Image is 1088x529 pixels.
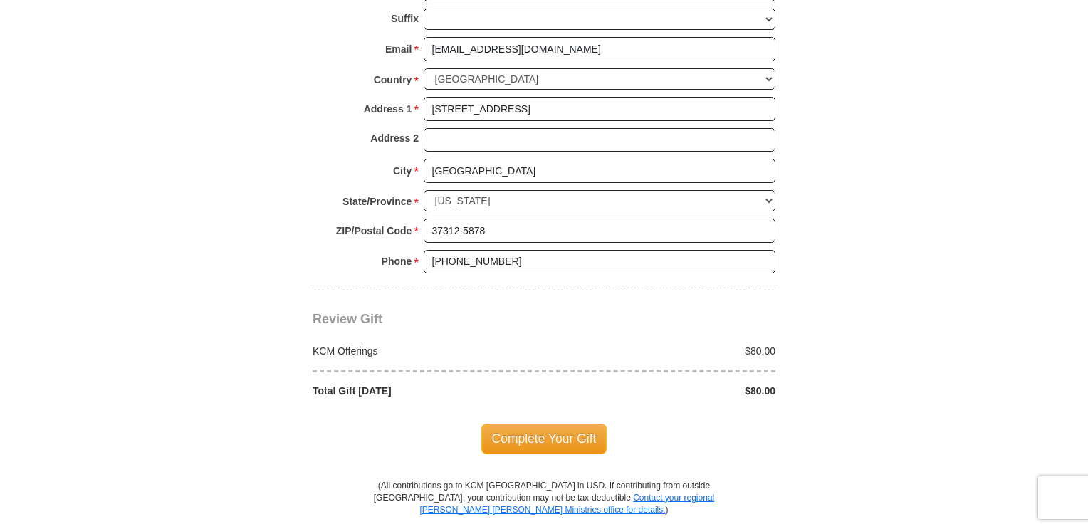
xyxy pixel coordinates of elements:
strong: City [393,161,412,181]
span: Review Gift [313,312,382,326]
a: Contact your regional [PERSON_NAME] [PERSON_NAME] Ministries office for details. [419,493,714,515]
strong: Email [385,39,412,59]
div: $80.00 [544,344,783,358]
strong: Phone [382,251,412,271]
div: Total Gift [DATE] [305,384,545,398]
strong: State/Province [342,192,412,211]
strong: Address 1 [364,99,412,119]
strong: Address 2 [370,128,419,148]
div: $80.00 [544,384,783,398]
strong: Country [374,70,412,90]
strong: Suffix [391,9,419,28]
span: Complete Your Gift [481,424,607,454]
strong: ZIP/Postal Code [336,221,412,241]
div: KCM Offerings [305,344,545,358]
